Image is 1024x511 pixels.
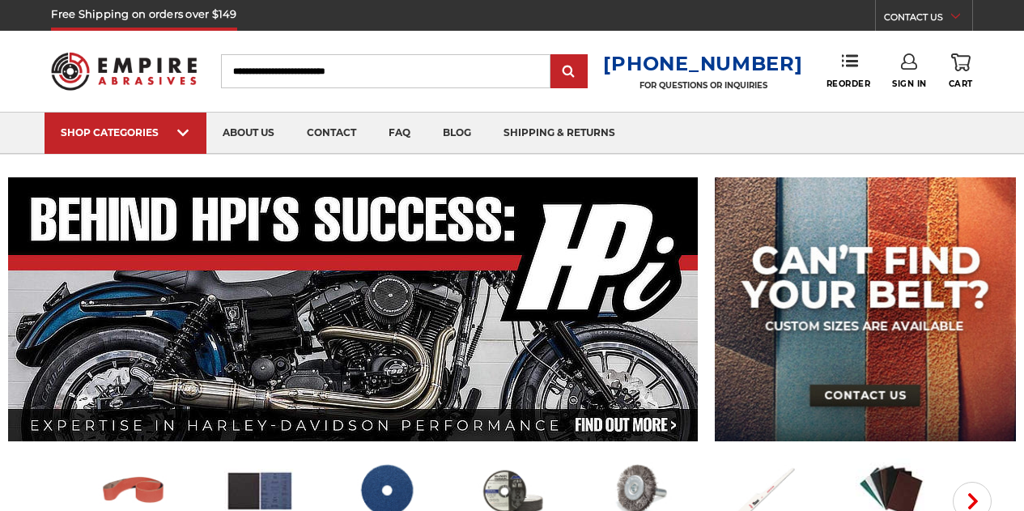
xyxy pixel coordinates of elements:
span: Sign In [892,79,927,89]
img: Empire Abrasives [51,43,196,100]
span: Cart [949,79,973,89]
input: Submit [553,56,585,88]
a: CONTACT US [884,8,972,31]
img: Banner for an interview featuring Horsepower Inc who makes Harley performance upgrades featured o... [8,177,699,441]
a: contact [291,113,372,154]
a: [PHONE_NUMBER] [603,52,802,75]
a: faq [372,113,427,154]
p: FOR QUESTIONS OR INQUIRIES [603,80,802,91]
a: about us [206,113,291,154]
span: Reorder [826,79,871,89]
a: blog [427,113,487,154]
div: SHOP CATEGORIES [61,126,190,138]
a: shipping & returns [487,113,631,154]
a: Cart [949,53,973,89]
img: promo banner for custom belts. [715,177,1016,441]
a: Reorder [826,53,871,88]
